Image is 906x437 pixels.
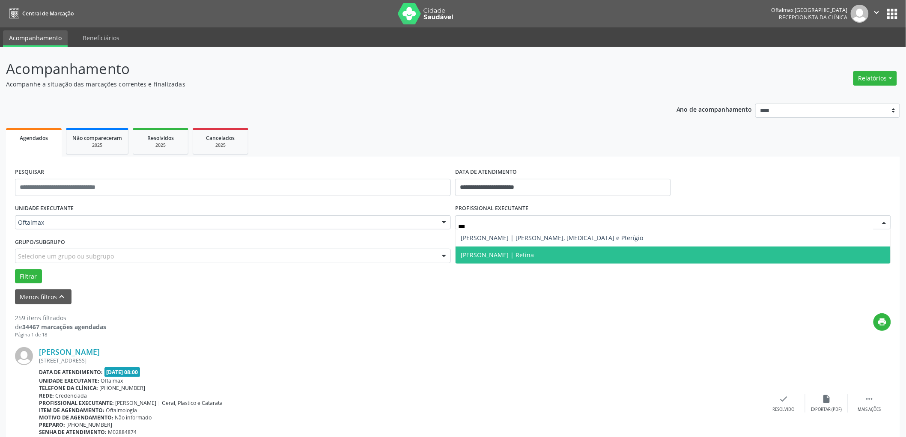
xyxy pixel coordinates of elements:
img: img [15,347,33,365]
i: keyboard_arrow_up [57,292,67,301]
button: Relatórios [853,71,897,86]
a: Acompanhamento [3,30,68,47]
b: Unidade executante: [39,377,99,384]
label: PROFISSIONAL EXECUTANTE [455,202,528,215]
div: de [15,322,106,331]
label: DATA DE ATENDIMENTO [455,166,517,179]
span: Oftalmax [18,218,433,227]
b: Preparo: [39,421,65,428]
a: Beneficiários [77,30,125,45]
span: Selecione um grupo ou subgrupo [18,252,114,261]
span: [PHONE_NUMBER] [67,421,113,428]
button: apps [885,6,900,21]
b: Data de atendimento: [39,369,103,376]
b: Profissional executante: [39,399,114,407]
label: Grupo/Subgrupo [15,235,65,249]
button:  [869,5,885,23]
div: 2025 [139,142,182,149]
i:  [865,394,874,404]
div: Oftalmax [GEOGRAPHIC_DATA] [772,6,848,14]
span: [PERSON_NAME] | Geral, Plastico e Catarata [116,399,223,407]
a: Central de Marcação [6,6,74,21]
span: Central de Marcação [22,10,74,17]
div: Resolvido [773,407,795,413]
span: [DATE] 08:00 [104,367,140,377]
div: Página 1 de 18 [15,331,106,339]
span: Cancelados [206,134,235,142]
button: Menos filtroskeyboard_arrow_up [15,289,72,304]
span: Credenciada [56,392,87,399]
div: 2025 [199,142,242,149]
span: Não informado [115,414,152,421]
b: Senha de atendimento: [39,428,107,436]
div: 259 itens filtrados [15,313,106,322]
span: [PERSON_NAME] | Retina [461,251,534,259]
a: [PERSON_NAME] [39,347,100,357]
p: Acompanhamento [6,58,632,80]
b: Motivo de agendamento: [39,414,113,421]
p: Acompanhe a situação das marcações correntes e finalizadas [6,80,632,89]
span: Agendados [20,134,48,142]
button: print [873,313,891,331]
i: print [878,317,887,327]
i: insert_drive_file [822,394,831,404]
div: Exportar (PDF) [811,407,842,413]
span: Oftalmax [101,377,123,384]
span: Recepcionista da clínica [779,14,848,21]
span: [PERSON_NAME] | [PERSON_NAME], [MEDICAL_DATA] e Pterígio [461,234,643,242]
button: Filtrar [15,269,42,284]
b: Telefone da clínica: [39,384,98,392]
div: Mais ações [858,407,881,413]
span: M02884874 [108,428,137,436]
span: Não compareceram [72,134,122,142]
span: [PHONE_NUMBER] [100,384,146,392]
b: Rede: [39,392,54,399]
img: img [851,5,869,23]
p: Ano de acompanhamento [677,104,752,114]
div: [STREET_ADDRESS] [39,357,763,364]
span: Resolvidos [147,134,174,142]
label: PESQUISAR [15,166,44,179]
i:  [872,8,882,17]
label: UNIDADE EXECUTANTE [15,202,74,215]
div: 2025 [72,142,122,149]
strong: 34467 marcações agendadas [22,323,106,331]
span: Oftalmologia [106,407,137,414]
i: check [779,394,789,404]
b: Item de agendamento: [39,407,104,414]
